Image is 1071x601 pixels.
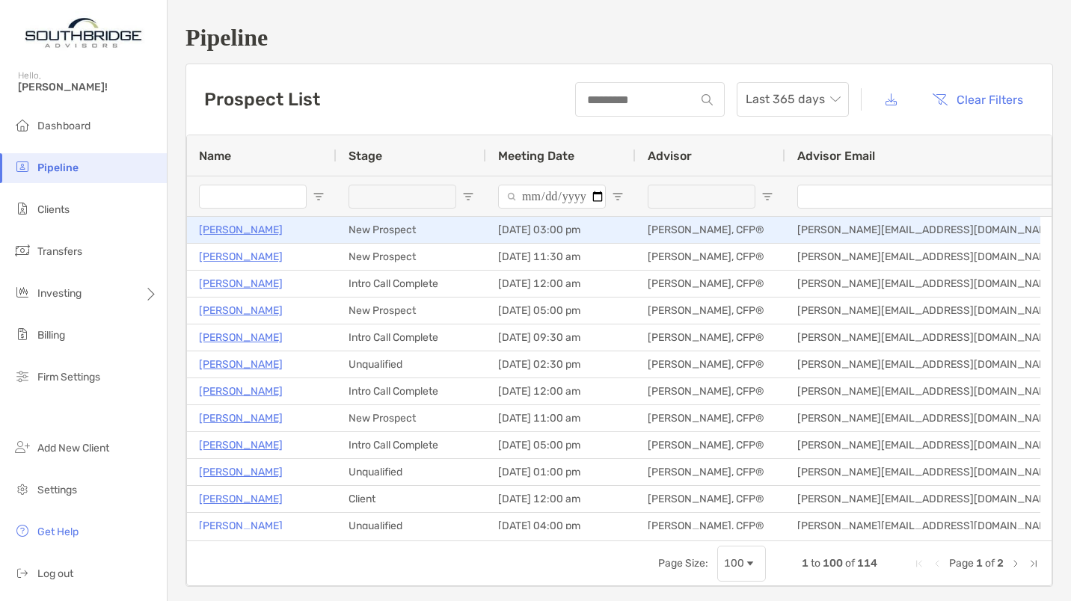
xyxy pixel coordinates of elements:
div: Page Size: [658,557,708,570]
a: [PERSON_NAME] [199,409,283,428]
span: 1 [976,557,983,570]
div: [PERSON_NAME], CFP® [636,432,785,458]
div: [PERSON_NAME], CFP® [636,244,785,270]
a: [PERSON_NAME] [199,382,283,401]
div: Unqualified [337,513,486,539]
div: Unqualified [337,459,486,485]
a: [PERSON_NAME] [199,517,283,535]
span: [PERSON_NAME]! [18,81,158,93]
div: Intro Call Complete [337,432,486,458]
button: Open Filter Menu [313,191,325,203]
a: [PERSON_NAME] [199,221,283,239]
span: to [811,557,820,570]
a: [PERSON_NAME] [199,328,283,347]
div: [PERSON_NAME], CFP® [636,378,785,404]
span: Last 365 days [746,83,840,116]
span: of [845,557,855,570]
p: [PERSON_NAME] [199,463,283,481]
span: Get Help [37,526,79,538]
div: [PERSON_NAME], CFP® [636,217,785,243]
a: [PERSON_NAME] [199,274,283,293]
img: Zoe Logo [18,6,149,60]
div: New Prospect [337,244,486,270]
div: [PERSON_NAME], CFP® [636,271,785,297]
span: Meeting Date [498,149,574,163]
a: [PERSON_NAME] [199,247,283,266]
div: [PERSON_NAME], CFP® [636,405,785,431]
h3: Prospect List [204,89,320,110]
div: [DATE] 02:30 pm [486,351,636,377]
button: Open Filter Menu [761,191,773,203]
span: 2 [997,557,1004,570]
img: firm-settings icon [13,367,31,385]
div: [DATE] 05:00 pm [486,432,636,458]
span: 1 [802,557,808,570]
span: Investing [37,287,82,300]
span: Stage [349,149,382,163]
img: add_new_client icon [13,438,31,456]
div: New Prospect [337,217,486,243]
div: New Prospect [337,298,486,324]
div: [DATE] 11:00 am [486,405,636,431]
input: Name Filter Input [199,185,307,209]
span: 114 [857,557,877,570]
span: Settings [37,484,77,496]
div: Client [337,486,486,512]
div: [PERSON_NAME], CFP® [636,351,785,377]
a: [PERSON_NAME] [199,436,283,454]
button: Clear Filters [921,83,1034,116]
span: Billing [37,329,65,342]
img: transfers icon [13,241,31,259]
img: logout icon [13,564,31,582]
span: Page [949,557,974,570]
input: Meeting Date Filter Input [498,185,606,209]
a: [PERSON_NAME] [199,301,283,320]
div: Intro Call Complete [337,324,486,351]
div: Next Page [1010,558,1022,570]
div: [DATE] 04:00 pm [486,513,636,539]
img: input icon [702,94,713,105]
div: [PERSON_NAME], CFP® [636,513,785,539]
span: of [985,557,995,570]
a: [PERSON_NAME] [199,490,283,508]
div: [PERSON_NAME], CFP® [636,298,785,324]
div: [PERSON_NAME], CFP® [636,324,785,351]
span: Clients [37,203,70,216]
span: Dashboard [37,120,90,132]
img: settings icon [13,480,31,498]
div: [PERSON_NAME], CFP® [636,486,785,512]
span: Add New Client [37,442,109,454]
div: New Prospect [337,405,486,431]
span: Firm Settings [37,371,100,383]
span: Transfers [37,245,82,258]
span: Advisor Email [797,149,875,163]
div: Intro Call Complete [337,378,486,404]
span: Name [199,149,231,163]
div: [DATE] 01:00 pm [486,459,636,485]
div: Intro Call Complete [337,271,486,297]
a: [PERSON_NAME] [199,355,283,374]
div: [DATE] 12:00 am [486,271,636,297]
img: pipeline icon [13,158,31,176]
img: get-help icon [13,522,31,540]
div: [DATE] 12:00 am [486,378,636,404]
span: Advisor [648,149,692,163]
div: [DATE] 11:30 am [486,244,636,270]
div: [PERSON_NAME], CFP® [636,459,785,485]
div: Unqualified [337,351,486,377]
img: investing icon [13,283,31,301]
div: First Page [913,558,925,570]
span: Log out [37,567,73,580]
h1: Pipeline [185,24,1053,52]
div: [DATE] 05:00 pm [486,298,636,324]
